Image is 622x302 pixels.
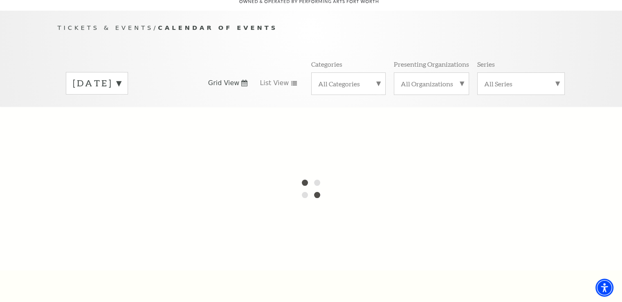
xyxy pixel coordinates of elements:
p: Categories [311,60,342,68]
label: All Categories [318,79,379,88]
p: Presenting Organizations [394,60,469,68]
label: [DATE] [73,77,121,90]
span: Tickets & Events [58,24,154,31]
span: Calendar of Events [158,24,278,31]
div: Accessibility Menu [595,279,613,297]
span: Grid View [208,79,240,88]
p: / [58,23,565,33]
label: All Series [484,79,558,88]
label: All Organizations [401,79,462,88]
p: Series [477,60,495,68]
span: List View [260,79,289,88]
